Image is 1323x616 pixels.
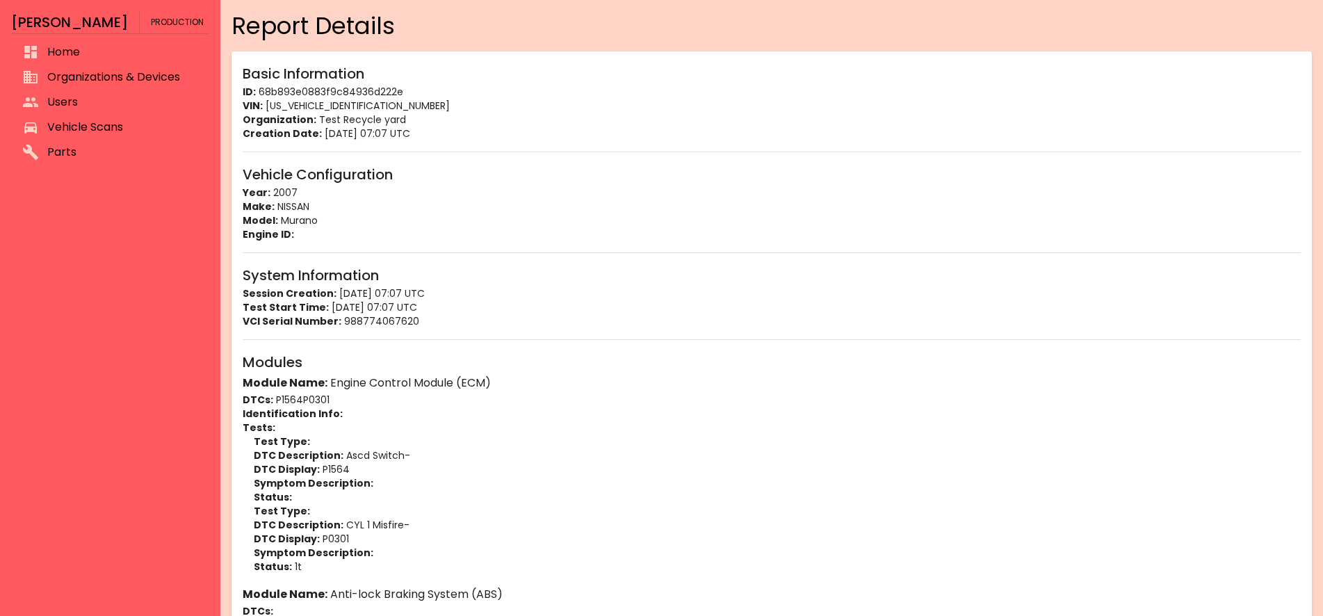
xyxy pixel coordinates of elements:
strong: Identification Info: [243,407,343,421]
span: Organizations & Devices [47,69,198,86]
strong: DTCs: [243,393,273,407]
span: Home [47,44,198,60]
p: [US_VEHICLE_IDENTIFICATION_NUMBER] [243,99,1301,113]
strong: Tests: [243,421,275,435]
strong: Module Name: [243,586,327,602]
strong: Symptom Description: [254,476,373,490]
strong: Status: [254,560,292,574]
p: CYL 1 Misfire- [254,518,1301,532]
strong: Year: [243,186,270,200]
h6: System Information [243,264,1301,286]
p: Ascd Switch- [254,448,1301,462]
strong: Symptom Description: [254,546,373,560]
span: Production [151,11,204,33]
strong: DTC Description: [254,518,343,532]
p: Test Recycle yard [243,113,1301,127]
h6: Engine Control Module (ECM) [243,373,1301,393]
p: Murano [243,213,1301,227]
strong: Session Creation: [243,286,336,300]
p: P1564 [254,462,1301,476]
strong: Organization: [243,113,316,127]
strong: Test Start Time: [243,300,329,314]
p: 68b893e0883f9c84936d222e [243,85,1301,99]
p: 1t [254,560,1301,574]
strong: ID: [243,85,256,99]
p: NISSAN [243,200,1301,213]
p: 2007 [243,186,1301,200]
strong: Model: [243,213,278,227]
strong: Engine ID: [243,227,294,241]
strong: DTC Display: [254,532,320,546]
h6: Vehicle Configuration [243,163,1301,186]
p: 988774067620 [243,314,1301,328]
strong: Make: [243,200,275,213]
p: [DATE] 07:07 UTC [243,286,1301,300]
p: P1564 P0301 [243,393,1301,407]
p: [DATE] 07:07 UTC [243,300,1301,314]
strong: VIN: [243,99,263,113]
strong: Module Name: [243,375,327,391]
strong: DTC Display: [254,462,320,476]
span: Users [47,94,198,111]
p: P0301 [254,532,1301,546]
h6: [PERSON_NAME] [11,11,128,33]
span: Parts [47,144,198,161]
p: [DATE] 07:07 UTC [243,127,1301,140]
h6: Modules [243,351,1301,373]
strong: Status: [254,490,292,504]
span: Vehicle Scans [47,119,198,136]
strong: VCI Serial Number: [243,314,341,328]
h6: Basic Information [243,63,1301,85]
h4: Report Details [232,11,1312,40]
strong: DTC Description: [254,448,343,462]
strong: Creation Date: [243,127,322,140]
strong: Test Type: [254,435,310,448]
strong: Test Type: [254,504,310,518]
h6: Anti-lock Braking System (ABS) [243,585,1301,604]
